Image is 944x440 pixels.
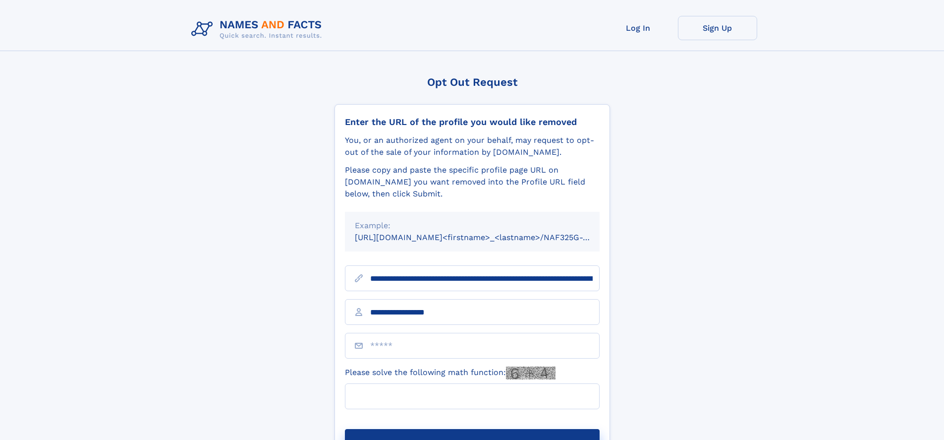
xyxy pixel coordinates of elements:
[187,16,330,43] img: Logo Names and Facts
[678,16,757,40] a: Sign Up
[355,233,618,242] small: [URL][DOMAIN_NAME]<firstname>_<lastname>/NAF325G-xxxxxxxx
[599,16,678,40] a: Log In
[345,367,555,379] label: Please solve the following math function:
[334,76,610,88] div: Opt Out Request
[345,117,600,127] div: Enter the URL of the profile you would like removed
[345,164,600,200] div: Please copy and paste the specific profile page URL on [DOMAIN_NAME] you want removed into the Pr...
[345,134,600,158] div: You, or an authorized agent on your behalf, may request to opt-out of the sale of your informatio...
[355,220,590,232] div: Example:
